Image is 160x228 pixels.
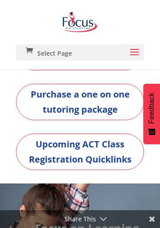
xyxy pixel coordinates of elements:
[16,84,144,120] a: Purchase a one on one tutoring package
[143,84,160,144] button: Feedback - Show survey
[60,9,100,36] img: Focus on Learning
[148,93,156,124] span: Feedback
[16,134,144,170] a: Upcoming ACT Class Registration Quicklinks
[37,50,72,57] span: Select Page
